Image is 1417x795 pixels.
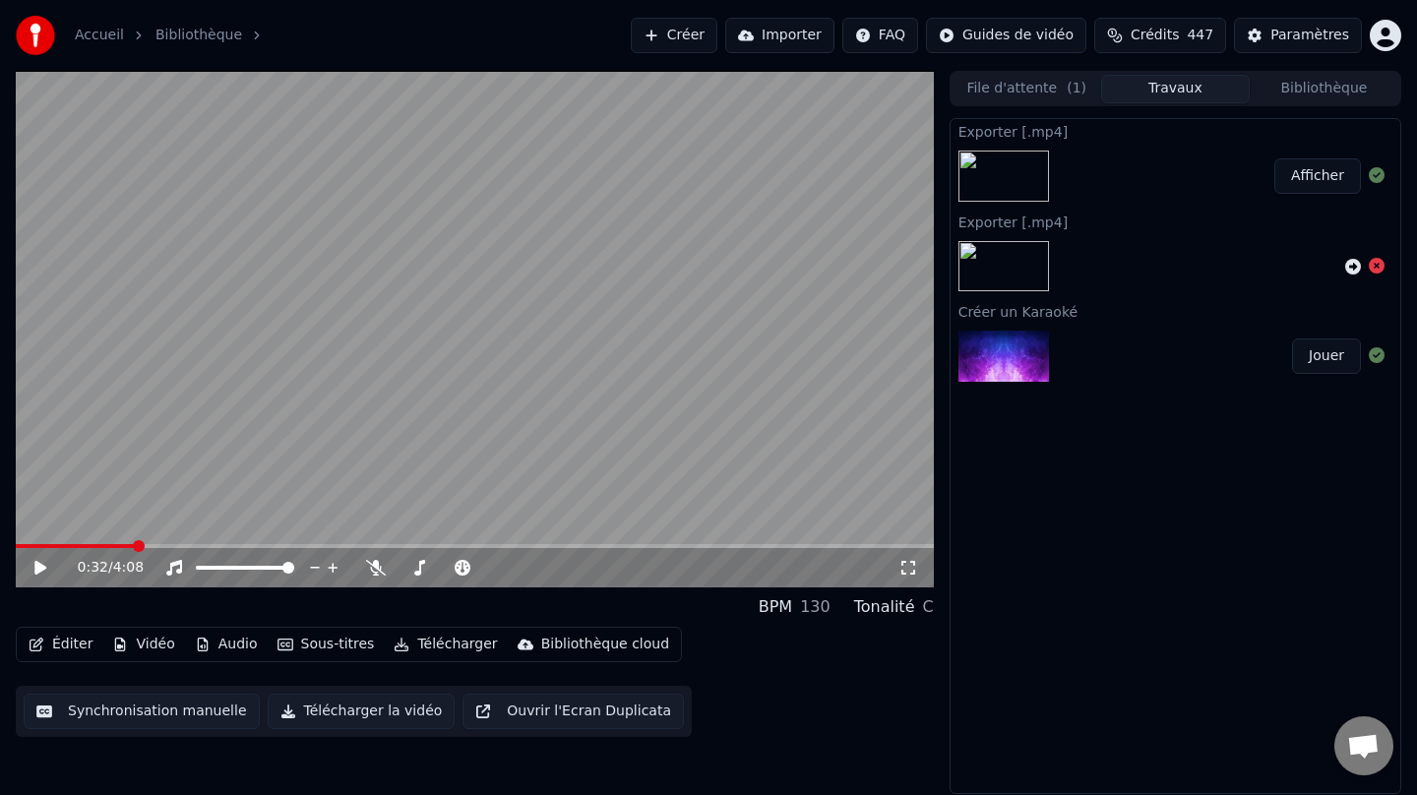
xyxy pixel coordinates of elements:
button: Importer [725,18,834,53]
button: Éditer [21,631,100,658]
button: Synchronisation manuelle [24,694,260,729]
a: Bibliothèque [155,26,242,45]
div: C [922,595,933,619]
button: Crédits447 [1094,18,1226,53]
div: Tonalité [854,595,915,619]
span: Crédits [1131,26,1179,45]
div: Exporter [.mp4] [951,210,1400,233]
button: Sous-titres [270,631,383,658]
span: 447 [1187,26,1213,45]
nav: breadcrumb [75,26,274,45]
button: Télécharger la vidéo [268,694,456,729]
button: Vidéo [104,631,182,658]
button: Télécharger [386,631,505,658]
a: Accueil [75,26,124,45]
button: Ouvrir l'Ecran Duplicata [462,694,684,729]
span: ( 1 ) [1067,79,1086,98]
div: Bibliothèque cloud [541,635,669,654]
button: Bibliothèque [1250,75,1398,103]
div: Créer un Karaoké [951,299,1400,323]
div: Paramètres [1270,26,1349,45]
button: Jouer [1292,338,1361,374]
button: Créer [631,18,717,53]
button: Afficher [1274,158,1361,194]
img: youka [16,16,55,55]
div: 130 [800,595,831,619]
div: Exporter [.mp4] [951,119,1400,143]
button: FAQ [842,18,918,53]
button: Audio [187,631,266,658]
button: Paramètres [1234,18,1362,53]
button: Travaux [1101,75,1250,103]
div: BPM [759,595,792,619]
button: Guides de vidéo [926,18,1086,53]
div: / [78,558,125,578]
span: 0:32 [78,558,108,578]
a: Ouvrir le chat [1334,716,1393,775]
button: File d'attente [953,75,1101,103]
span: 4:08 [113,558,144,578]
